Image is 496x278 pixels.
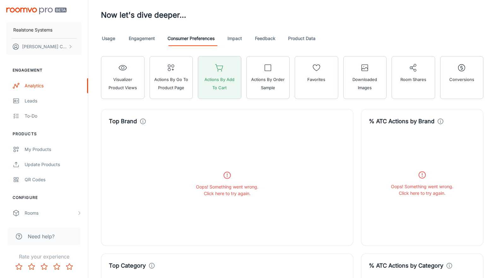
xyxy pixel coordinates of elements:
[246,56,290,99] button: Actions by Order Sample
[288,31,316,46] a: Product Data
[25,82,82,89] div: Analytics
[25,161,82,168] div: Update Products
[25,146,82,153] div: My Products
[440,56,484,99] button: Conversions
[369,261,443,270] h4: % ATC Actions by Category
[50,260,63,273] button: Rate 4 star
[105,75,140,92] span: Visualizer Product Views
[25,260,38,273] button: Rate 2 star
[391,183,453,190] p: Oops! Something went wrong.
[25,210,77,217] div: Rooms
[347,75,383,92] span: Downloaded Images
[295,56,338,99] button: Favorites
[251,75,286,92] span: Actions by Order Sample
[307,75,325,84] span: Favorites
[196,190,258,197] p: Click here to try again.
[25,176,82,183] div: QR Codes
[28,233,55,240] span: Need help?
[6,38,82,55] button: [PERSON_NAME] Cumming
[109,261,146,270] h4: Top Category
[400,75,426,84] span: Room Shares
[109,117,137,126] h4: Top Brand
[13,260,25,273] button: Rate 1 star
[255,31,275,46] a: Feedback
[196,183,258,190] p: Oops! Something went wrong.
[13,26,52,33] p: Realstone Systems
[38,260,50,273] button: Rate 3 star
[22,43,67,50] p: [PERSON_NAME] Cumming
[101,9,483,21] h3: Now let's dive deeper...
[129,31,155,46] a: Engagement
[392,56,435,99] button: Room Shares
[369,117,434,126] h4: % ATC Actions by Brand
[5,253,83,260] p: Rate your experience
[343,56,387,99] button: Downloaded Images
[227,31,242,46] a: Impact
[198,56,241,99] button: Actions by Add to Cart
[202,75,237,92] span: Actions by Add to Cart
[101,56,145,99] button: Visualizer Product Views
[6,8,67,14] img: Roomvo PRO Beta
[101,31,116,46] a: Usage
[25,97,82,104] div: Leads
[6,22,82,38] button: Realstone Systems
[63,260,76,273] button: Rate 5 star
[391,190,453,196] p: Click here to try again.
[154,75,189,92] span: Actions by Go To Product Page
[25,113,82,119] div: To-do
[449,75,474,84] span: Conversions
[168,31,215,46] a: Consumer Preferences
[150,56,193,99] button: Actions by Go To Product Page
